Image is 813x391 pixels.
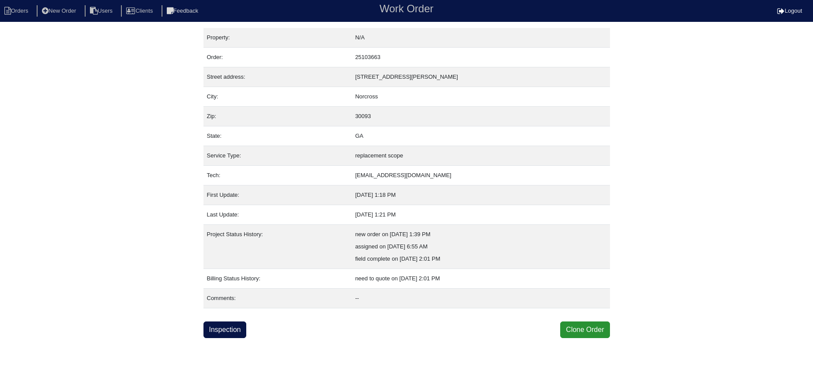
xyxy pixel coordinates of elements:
[162,5,205,17] li: Feedback
[351,126,610,146] td: GA
[351,107,610,126] td: 30093
[203,146,352,166] td: Service Type:
[351,289,610,308] td: --
[351,146,610,166] td: replacement scope
[351,87,610,107] td: Norcross
[560,321,610,338] button: Clone Order
[351,185,610,205] td: [DATE] 1:18 PM
[355,253,606,265] div: field complete on [DATE] 2:01 PM
[203,48,352,67] td: Order:
[203,28,352,48] td: Property:
[355,241,606,253] div: assigned on [DATE] 6:55 AM
[121,7,160,14] a: Clients
[203,185,352,205] td: First Update:
[351,28,610,48] td: N/A
[203,269,352,289] td: Billing Status History:
[203,289,352,308] td: Comments:
[355,228,606,241] div: new order on [DATE] 1:39 PM
[355,272,606,285] div: need to quote on [DATE] 2:01 PM
[85,7,120,14] a: Users
[203,205,352,225] td: Last Update:
[121,5,160,17] li: Clients
[351,166,610,185] td: [EMAIL_ADDRESS][DOMAIN_NAME]
[351,205,610,225] td: [DATE] 1:21 PM
[37,5,83,17] li: New Order
[351,67,610,87] td: [STREET_ADDRESS][PERSON_NAME]
[85,5,120,17] li: Users
[203,225,352,269] td: Project Status History:
[777,7,802,14] a: Logout
[203,321,247,338] a: Inspection
[203,87,352,107] td: City:
[203,126,352,146] td: State:
[203,107,352,126] td: Zip:
[351,48,610,67] td: 25103663
[203,67,352,87] td: Street address:
[203,166,352,185] td: Tech:
[37,7,83,14] a: New Order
